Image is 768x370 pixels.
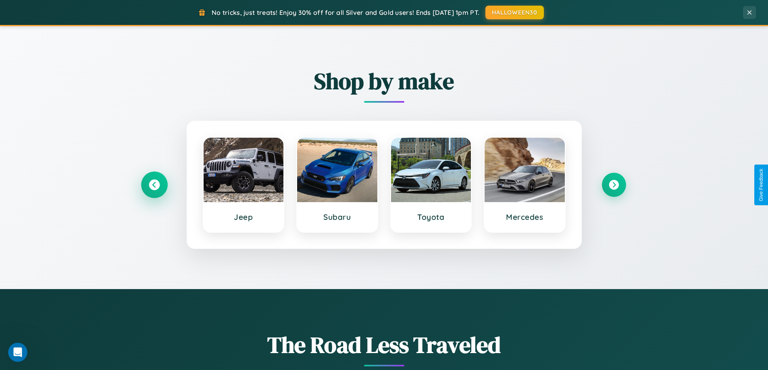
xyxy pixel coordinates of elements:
h3: Toyota [399,212,463,222]
span: No tricks, just treats! Enjoy 30% off for all Silver and Gold users! Ends [DATE] 1pm PT. [212,8,479,17]
button: HALLOWEEN30 [485,6,544,19]
h3: Subaru [305,212,369,222]
h3: Mercedes [493,212,557,222]
h2: Shop by make [142,66,626,97]
div: Give Feedback [758,169,764,201]
h3: Jeep [212,212,276,222]
h1: The Road Less Traveled [142,329,626,360]
iframe: Intercom live chat [8,343,27,362]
